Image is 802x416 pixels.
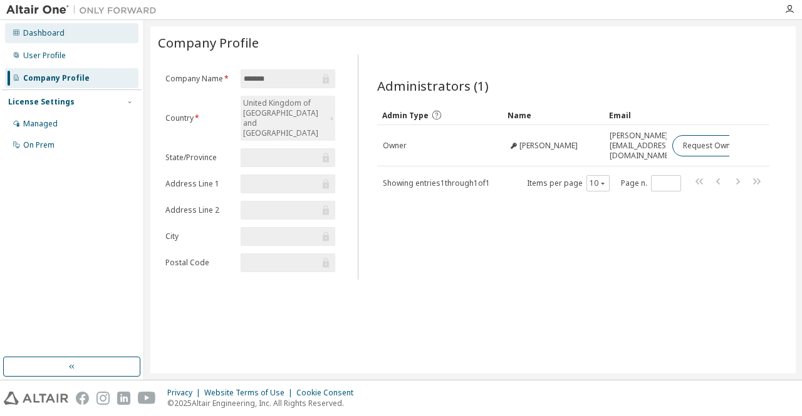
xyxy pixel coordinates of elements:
[138,392,156,405] img: youtube.svg
[241,96,328,140] div: United Kingdom of [GEOGRAPHIC_DATA] and [GEOGRAPHIC_DATA]
[23,28,65,38] div: Dashboard
[23,140,55,150] div: On Prem
[167,388,204,398] div: Privacy
[165,74,233,84] label: Company Name
[6,4,163,16] img: Altair One
[519,141,578,151] span: [PERSON_NAME]
[527,175,610,191] span: Items per page
[377,77,489,94] span: Administrators (1)
[165,258,233,268] label: Postal Code
[76,392,89,405] img: facebook.svg
[23,119,58,129] div: Managed
[165,113,233,123] label: Country
[383,178,490,188] span: Showing entries 1 through 1 of 1
[508,105,600,125] div: Name
[382,110,429,121] span: Admin Type
[296,388,361,398] div: Cookie Consent
[158,34,259,51] span: Company Profile
[610,131,673,161] span: [PERSON_NAME][EMAIL_ADDRESS][DOMAIN_NAME]
[383,141,407,151] span: Owner
[23,73,90,83] div: Company Profile
[8,97,75,107] div: License Settings
[4,392,68,405] img: altair_logo.svg
[165,231,233,241] label: City
[621,175,681,191] span: Page n.
[23,51,66,61] div: User Profile
[96,392,110,405] img: instagram.svg
[204,388,296,398] div: Website Terms of Use
[672,135,778,156] button: Request Owner Change
[241,96,335,141] div: United Kingdom of [GEOGRAPHIC_DATA] and [GEOGRAPHIC_DATA]
[609,105,662,125] div: Email
[590,178,607,188] button: 10
[165,205,233,215] label: Address Line 2
[117,392,130,405] img: linkedin.svg
[165,153,233,163] label: State/Province
[165,179,233,189] label: Address Line 1
[167,398,361,408] p: © 2025 Altair Engineering, Inc. All Rights Reserved.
